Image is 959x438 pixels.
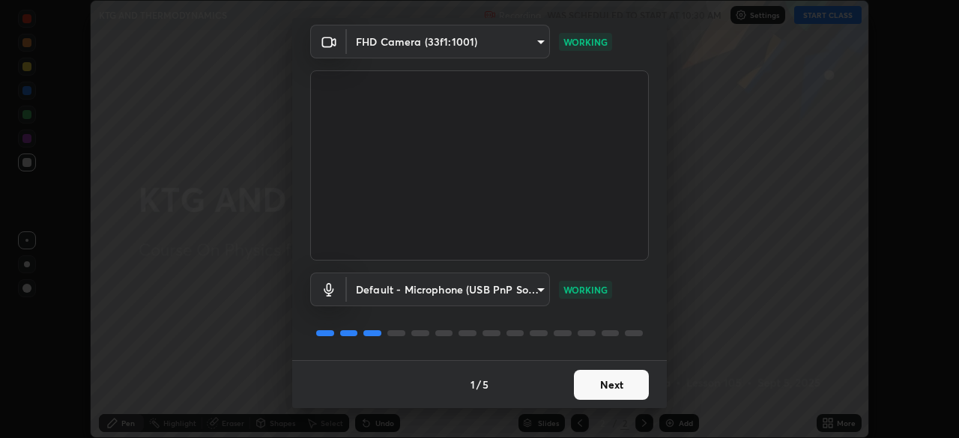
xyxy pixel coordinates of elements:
div: FHD Camera (33f1:1001) [347,25,550,58]
div: FHD Camera (33f1:1001) [347,273,550,306]
h4: 5 [482,377,488,392]
h4: 1 [471,377,475,392]
p: WORKING [563,283,608,296]
button: Next [574,370,649,400]
h4: / [477,377,481,392]
p: WORKING [563,35,608,49]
